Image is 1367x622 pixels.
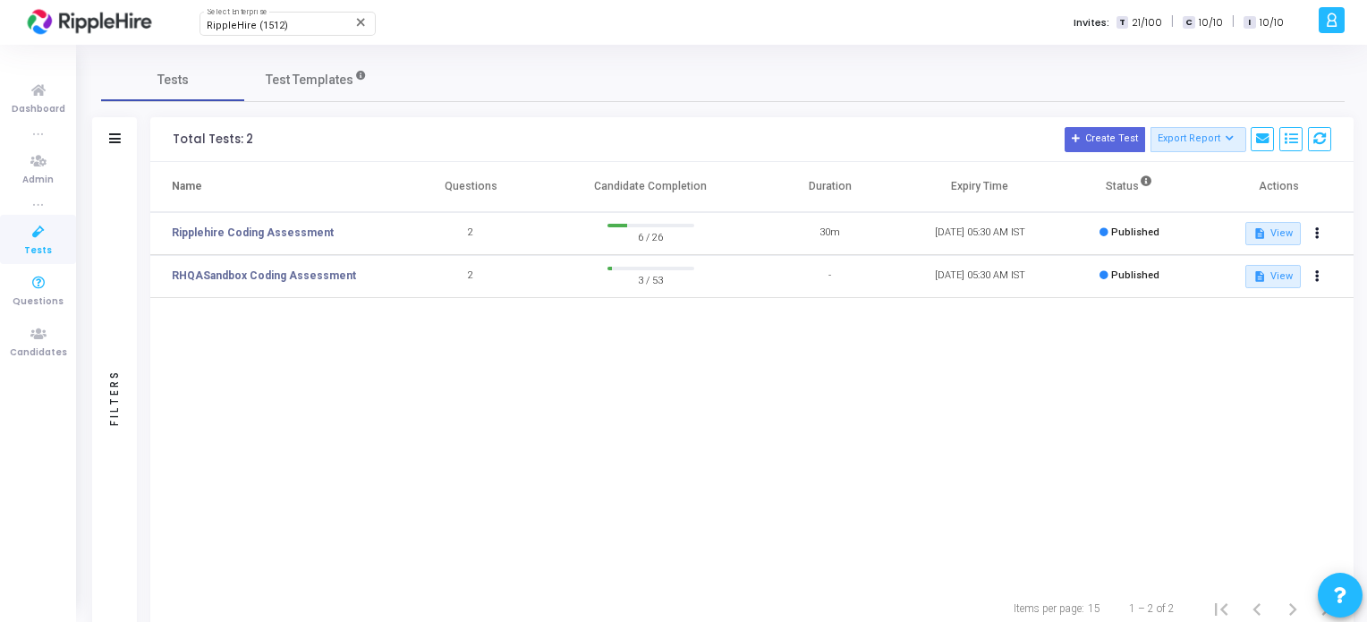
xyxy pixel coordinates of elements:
span: Published [1111,226,1159,238]
th: Expiry Time [905,162,1055,212]
div: Total Tests: 2 [173,132,253,147]
td: 2 [396,212,546,255]
button: View [1245,265,1300,288]
th: Actions [1204,162,1354,212]
th: Duration [755,162,904,212]
td: [DATE] 05:30 AM IST [905,212,1055,255]
span: I [1244,16,1255,30]
img: logo [22,4,157,40]
button: View [1245,222,1300,245]
span: Admin [22,173,54,188]
span: 10/10 [1260,15,1284,30]
button: Export Report [1150,127,1246,152]
td: 2 [396,255,546,298]
a: RHQASandbox Coding Assessment [172,268,356,284]
div: Items per page: [1014,601,1084,617]
span: Tests [24,243,52,259]
th: Name [150,162,396,212]
div: 15 [1088,601,1100,617]
span: 3 / 53 [607,270,694,288]
span: 10/10 [1199,15,1223,30]
mat-icon: Clear [354,15,369,30]
div: 1 – 2 of 2 [1129,601,1175,617]
span: 21/100 [1132,15,1162,30]
span: Tests [157,71,189,89]
button: Create Test [1065,127,1145,152]
span: C [1183,16,1194,30]
span: Test Templates [266,71,353,89]
th: Candidate Completion [546,162,755,212]
span: | [1171,13,1174,31]
span: Dashboard [12,102,65,117]
mat-icon: description [1253,270,1266,283]
td: [DATE] 05:30 AM IST [905,255,1055,298]
a: Ripplehire Coding Assessment [172,225,334,241]
span: Published [1111,269,1159,281]
td: 30m [755,212,904,255]
span: | [1232,13,1235,31]
span: Questions [13,294,64,310]
mat-icon: description [1253,227,1266,240]
th: Status [1055,162,1204,212]
span: Candidates [10,345,67,361]
span: T [1117,16,1128,30]
label: Invites: [1074,15,1109,30]
span: 6 / 26 [607,227,694,245]
th: Questions [396,162,546,212]
div: Filters [106,299,123,496]
td: - [755,255,904,298]
span: RippleHire (1512) [207,20,288,31]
